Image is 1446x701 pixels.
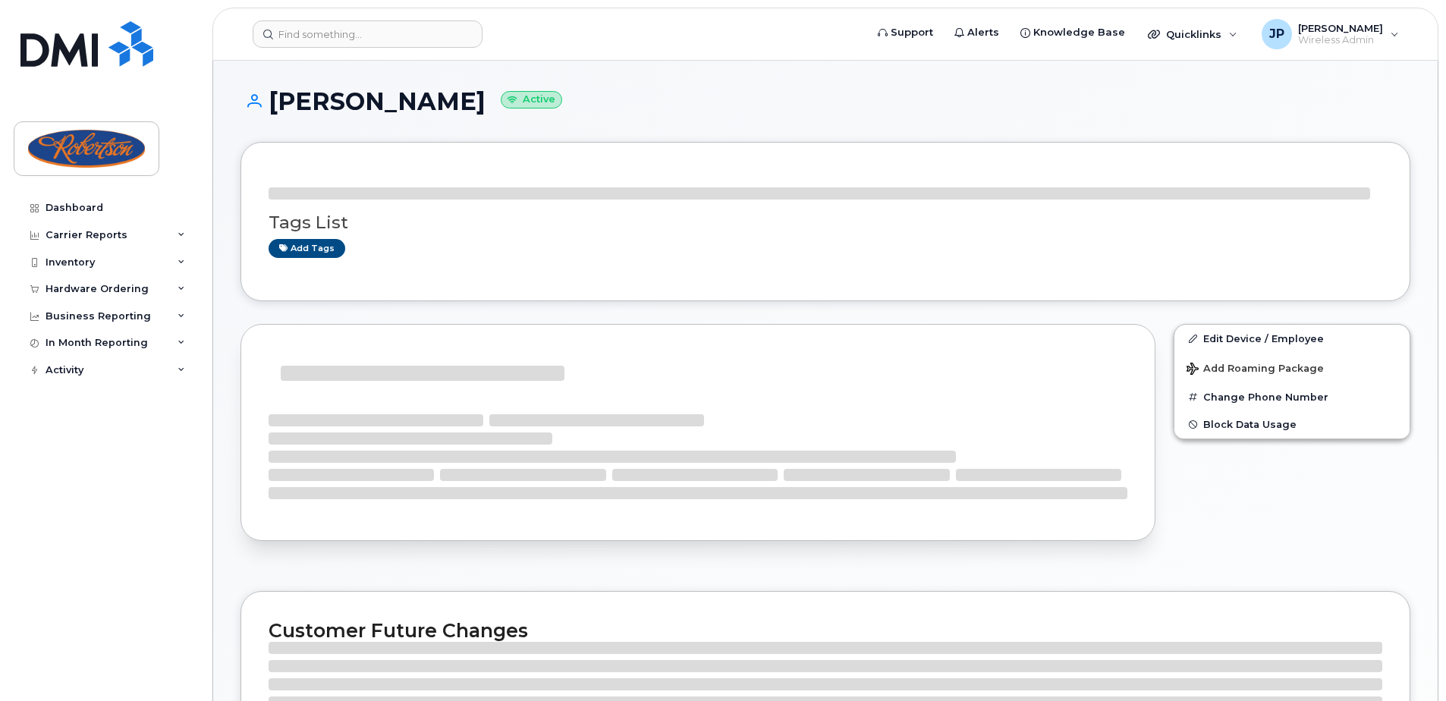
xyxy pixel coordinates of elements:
[269,619,1382,642] h2: Customer Future Changes
[1174,352,1410,383] button: Add Roaming Package
[1174,410,1410,438] button: Block Data Usage
[1174,383,1410,410] button: Change Phone Number
[1174,325,1410,352] a: Edit Device / Employee
[501,91,562,108] small: Active
[269,239,345,258] a: Add tags
[240,88,1410,115] h1: [PERSON_NAME]
[269,213,1382,232] h3: Tags List
[1187,363,1324,377] span: Add Roaming Package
